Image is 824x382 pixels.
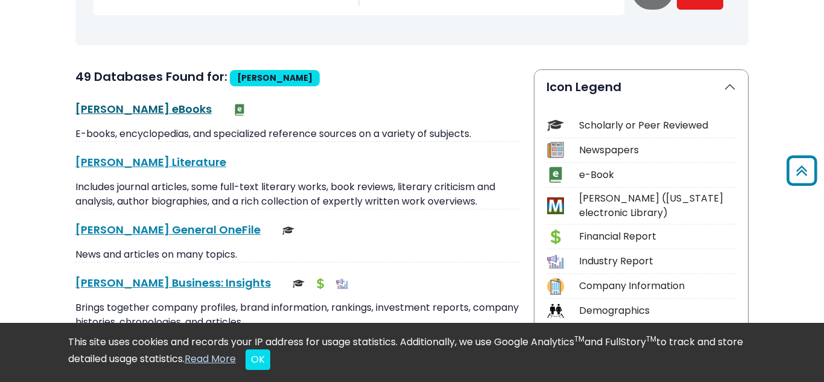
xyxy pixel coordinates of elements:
a: Read More [185,352,236,366]
p: Includes journal articles, some full-text literary works, book reviews, literary criticism and an... [75,180,519,209]
sup: TM [646,334,656,344]
a: [PERSON_NAME] eBooks [75,101,212,116]
span: [PERSON_NAME] [237,72,312,84]
p: E-books, encyclopedias, and specialized reference sources on a variety of subjects. [75,127,519,141]
img: Icon e-Book [547,167,563,183]
img: Financial Report [314,278,326,290]
a: [PERSON_NAME] Literature [75,154,226,170]
div: Industry Report [579,254,736,269]
img: Scholarly or Peer Reviewed [282,224,294,237]
img: Icon Demographics [547,303,563,319]
img: Icon MeL (Michigan electronic Library) [547,197,563,214]
div: [PERSON_NAME] ([US_STATE] electronic Library) [579,191,736,220]
div: Financial Report [579,229,736,244]
p: News and articles on many topics. [75,247,519,262]
div: Scholarly or Peer Reviewed [579,118,736,133]
a: [PERSON_NAME] Business: Insights [75,275,271,290]
p: Brings together company profiles, brand information, rankings, investment reports, company histor... [75,301,519,329]
a: [PERSON_NAME] General OneFile [75,222,261,237]
div: Demographics [579,304,736,318]
button: Icon Legend [534,70,748,104]
sup: TM [574,334,585,344]
img: Scholarly or Peer Reviewed [293,278,305,290]
div: This site uses cookies and records your IP address for usage statistics. Additionally, we use Goo... [68,335,756,370]
button: Close [246,349,270,370]
img: Icon Scholarly or Peer Reviewed [547,117,563,133]
img: Icon Industry Report [547,253,563,270]
img: Industry Report [336,278,348,290]
img: Icon Financial Report [547,229,563,245]
img: Icon Company Information [547,278,563,294]
div: Newspapers [579,143,736,158]
a: Back to Top [782,161,821,180]
div: Company Information [579,279,736,293]
span: 49 Databases Found for: [75,68,227,85]
div: e-Book [579,168,736,182]
img: Icon Newspapers [547,142,563,158]
img: e-Book [233,104,246,116]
